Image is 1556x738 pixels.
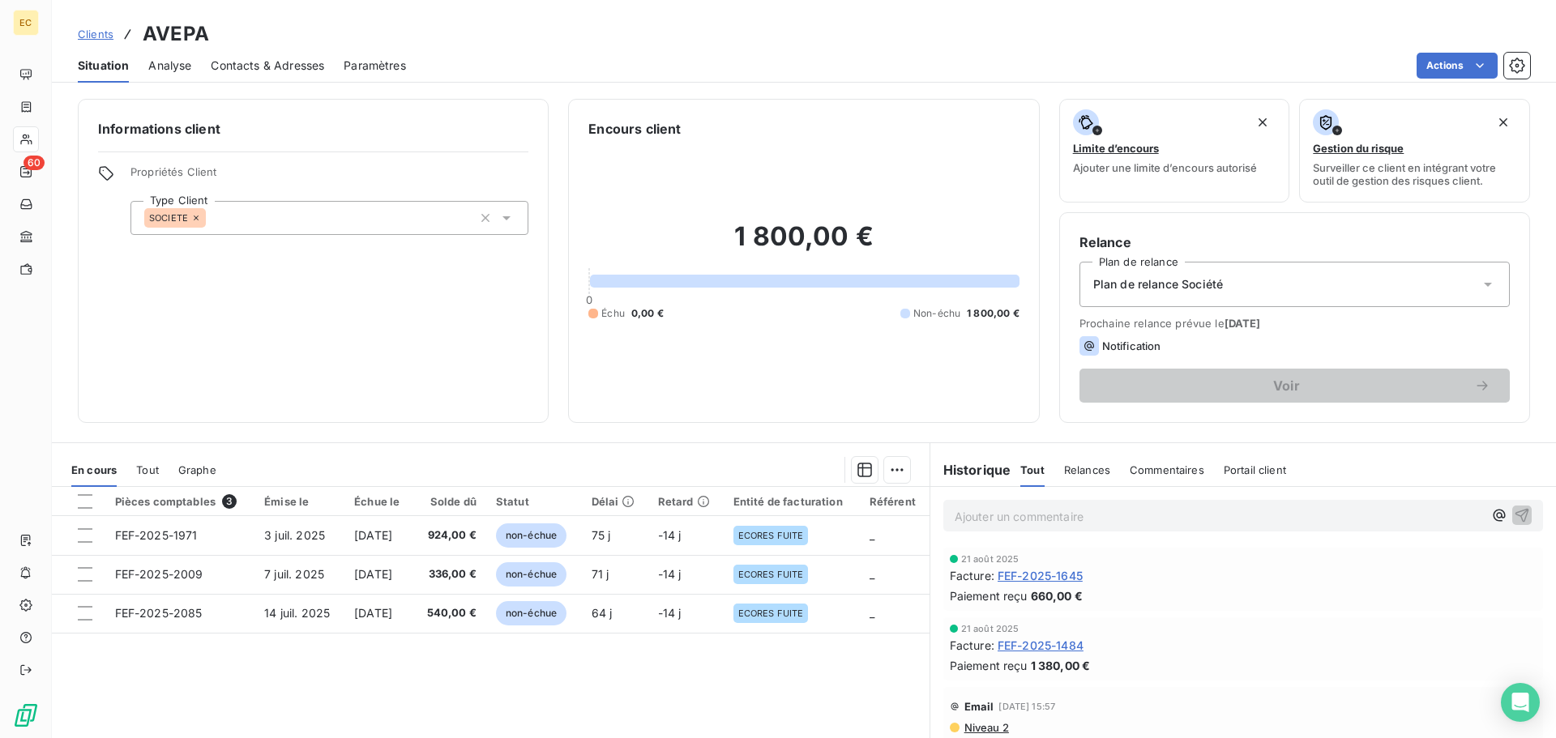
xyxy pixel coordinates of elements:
span: 64 j [592,606,613,620]
span: Paiement reçu [950,657,1028,674]
span: non-échue [496,523,566,548]
span: [DATE] [354,606,392,620]
h3: AVEPA [143,19,209,49]
button: Gestion du risqueSurveiller ce client en intégrant votre outil de gestion des risques client. [1299,99,1530,203]
span: 75 j [592,528,611,542]
span: Non-échu [913,306,960,321]
span: 21 août 2025 [961,624,1020,633]
span: ECORES FUITE [738,569,804,579]
span: 3 juil. 2025 [264,528,325,542]
button: Voir [1079,369,1510,403]
span: Prochaine relance prévue le [1079,317,1510,330]
span: FEF-2025-1645 [998,567,1083,584]
span: -14 j [658,567,682,581]
span: Commentaires [1130,463,1204,476]
span: Paramètres [344,58,406,74]
span: _ [870,606,874,620]
h6: Historique [930,460,1011,480]
span: 1 380,00 € [1031,657,1091,674]
span: 1 800,00 € [967,306,1020,321]
span: ECORES FUITE [738,608,804,618]
span: non-échue [496,562,566,587]
span: Notification [1102,339,1161,352]
span: FEF-2025-1484 [998,637,1084,654]
span: non-échue [496,601,566,625]
div: Retard [658,495,714,508]
span: Voir [1099,379,1474,392]
img: Logo LeanPay [13,702,39,728]
span: [DATE] [354,567,392,581]
a: Clients [78,26,113,42]
span: Clients [78,28,113,41]
span: Paiement reçu [950,587,1028,604]
span: [DATE] 15:57 [998,702,1055,711]
button: Limite d’encoursAjouter une limite d’encours autorisé [1059,99,1290,203]
span: Plan de relance Société [1093,276,1223,292]
button: Actions [1417,53,1498,79]
span: _ [870,567,874,581]
div: Entité de facturation [733,495,850,508]
span: Ajouter une limite d’encours autorisé [1073,161,1257,174]
div: Pièces comptables [115,494,246,509]
span: 0,00 € [631,306,664,321]
span: 14 juil. 2025 [264,606,330,620]
span: [DATE] [1225,317,1261,330]
span: 21 août 2025 [961,554,1020,564]
h6: Informations client [98,119,528,139]
div: Délai [592,495,639,508]
h2: 1 800,00 € [588,220,1019,269]
span: Facture : [950,637,994,654]
span: En cours [71,463,117,476]
h6: Encours client [588,119,681,139]
span: [DATE] [354,528,392,542]
span: Niveau 2 [963,721,1009,734]
div: Référent [870,495,920,508]
span: 7 juil. 2025 [264,567,324,581]
div: Émise le [264,495,335,508]
span: 3 [222,494,237,509]
span: Graphe [178,463,216,476]
span: 60 [24,156,45,170]
span: 660,00 € [1031,587,1083,604]
span: 71 j [592,567,609,581]
div: EC [13,10,39,36]
span: 336,00 € [423,566,477,582]
span: 540,00 € [423,605,477,621]
span: Situation [78,58,129,74]
span: Email [964,700,994,713]
h6: Relance [1079,232,1510,252]
span: ECORES FUITE [738,531,804,540]
span: Surveiller ce client en intégrant votre outil de gestion des risques client. [1313,161,1516,187]
span: Facture : [950,567,994,584]
span: FEF-2025-1971 [115,528,198,542]
span: Limite d’encours [1073,142,1159,155]
span: SOCIETE [149,213,188,223]
div: Solde dû [423,495,477,508]
input: Ajouter une valeur [206,211,219,225]
span: Relances [1064,463,1110,476]
span: Analyse [148,58,191,74]
span: Échu [601,306,625,321]
div: Statut [496,495,572,508]
span: Contacts & Adresses [211,58,324,74]
span: -14 j [658,528,682,542]
span: FEF-2025-2085 [115,606,203,620]
div: Open Intercom Messenger [1501,683,1540,722]
span: -14 j [658,606,682,620]
span: 0 [586,293,592,306]
span: FEF-2025-2009 [115,567,203,581]
span: Tout [1020,463,1045,476]
span: 924,00 € [423,527,477,544]
span: Gestion du risque [1313,142,1404,155]
span: Propriétés Client [130,165,528,188]
div: Échue le [354,495,404,508]
span: Tout [136,463,159,476]
span: Portail client [1224,463,1286,476]
span: _ [870,528,874,542]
